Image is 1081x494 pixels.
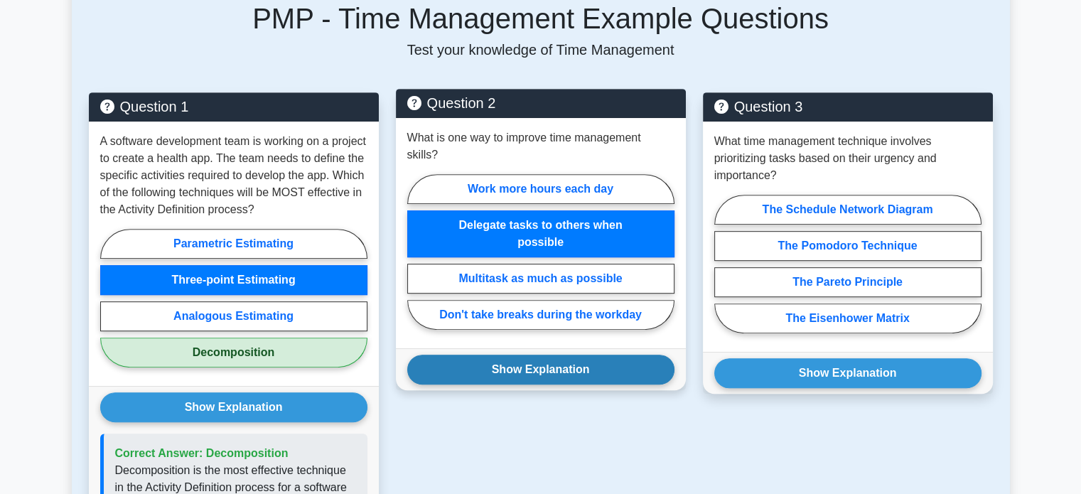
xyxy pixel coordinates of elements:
[714,358,981,388] button: Show Explanation
[407,129,674,163] p: What is one way to improve time management skills?
[100,265,367,295] label: Three-point Estimating
[714,267,981,297] label: The Pareto Principle
[100,98,367,115] h5: Question 1
[100,229,367,259] label: Parametric Estimating
[89,41,993,58] p: Test your knowledge of Time Management
[100,133,367,218] p: A software development team is working on a project to create a health app. The team needs to def...
[714,98,981,115] h5: Question 3
[714,231,981,261] label: The Pomodoro Technique
[407,95,674,112] h5: Question 2
[407,355,674,385] button: Show Explanation
[714,133,981,184] p: What time management technique involves prioritizing tasks based on their urgency and importance?
[714,304,981,333] label: The Eisenhower Matrix
[407,264,674,294] label: Multitask as much as possible
[89,1,993,36] h5: PMP - Time Management Example Questions
[407,210,674,257] label: Delegate tasks to others when possible
[407,300,674,330] label: Don't take breaks during the workday
[100,301,367,331] label: Analogous Estimating
[115,447,289,459] span: Correct Answer: Decomposition
[714,195,981,225] label: The Schedule Network Diagram
[100,338,367,367] label: Decomposition
[100,392,367,422] button: Show Explanation
[407,174,674,204] label: Work more hours each day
